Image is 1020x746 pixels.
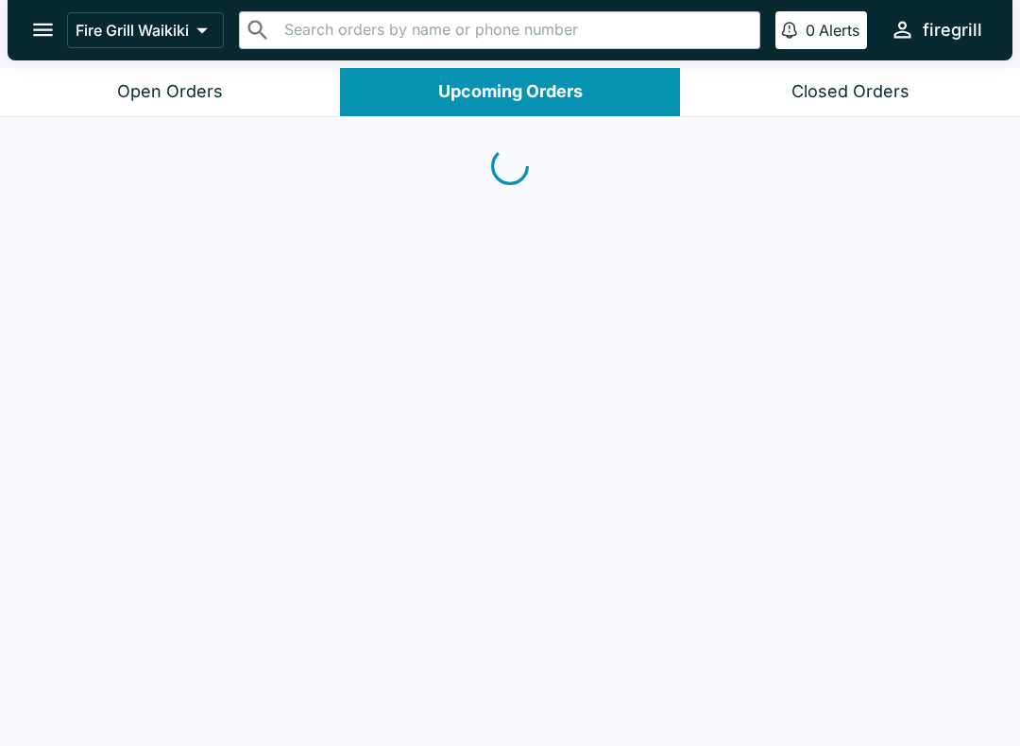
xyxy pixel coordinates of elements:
div: Closed Orders [791,81,909,103]
button: open drawer [19,6,67,54]
p: 0 [806,21,815,40]
div: Upcoming Orders [438,81,583,103]
p: Fire Grill Waikiki [76,21,189,40]
div: Open Orders [117,81,223,103]
button: firegrill [882,9,990,50]
button: Fire Grill Waikiki [67,12,224,48]
input: Search orders by name or phone number [279,17,752,43]
div: firegrill [923,19,982,42]
p: Alerts [819,21,859,40]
